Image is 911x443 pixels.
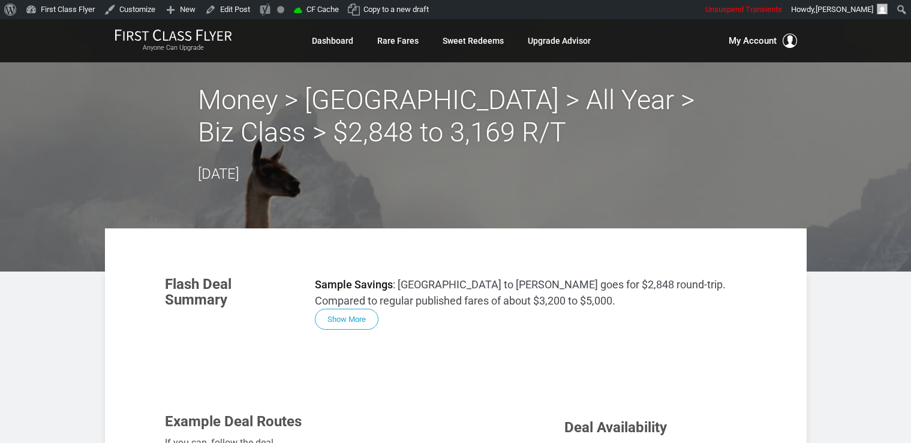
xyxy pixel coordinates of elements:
[315,309,378,330] button: Show More
[115,29,232,53] a: First Class FlyerAnyone Can Upgrade
[528,30,591,52] a: Upgrade Advisor
[165,413,302,430] span: Example Deal Routes
[312,30,353,52] a: Dashboard
[315,278,393,291] strong: Sample Savings
[198,165,239,182] time: [DATE]
[443,30,504,52] a: Sweet Redeems
[115,44,232,52] small: Anyone Can Upgrade
[315,276,747,309] p: : [GEOGRAPHIC_DATA] to [PERSON_NAME] goes for $2,848 round-trip. Compared to regular published fa...
[816,5,873,14] span: [PERSON_NAME]
[165,276,297,308] h3: Flash Deal Summary
[115,29,232,41] img: First Class Flyer
[729,34,777,48] span: My Account
[198,84,714,149] h2: Money > [GEOGRAPHIC_DATA] > All Year > Biz Class > $2,848 to 3,169 R/T
[564,419,667,436] span: Deal Availability
[377,30,419,52] a: Rare Fares
[729,34,797,48] button: My Account
[705,5,782,14] span: Unsuspend Transients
